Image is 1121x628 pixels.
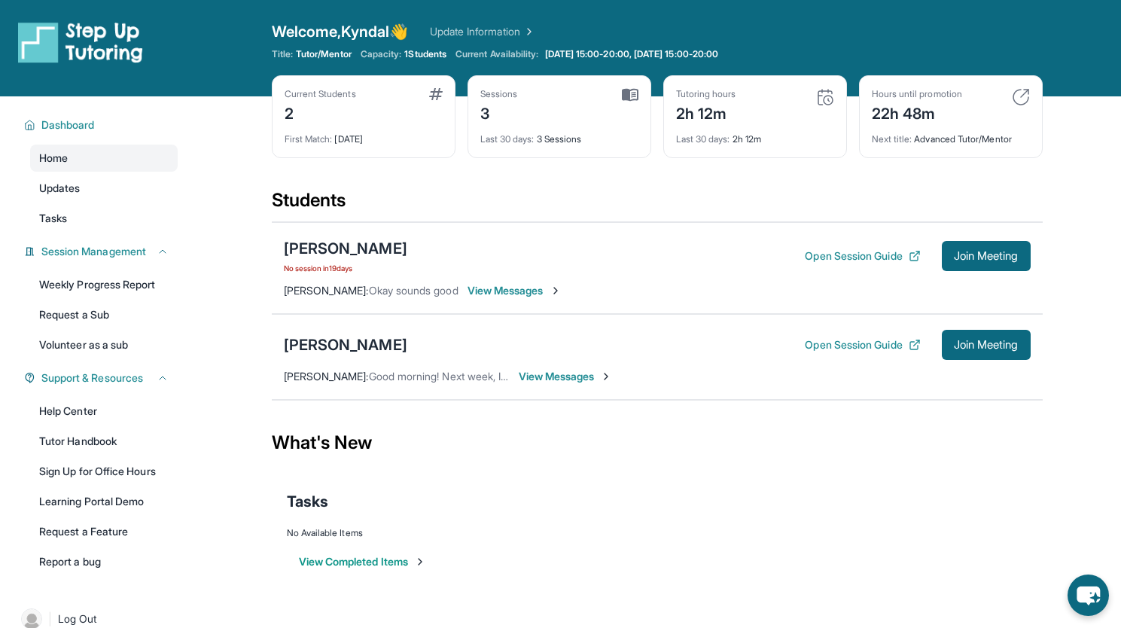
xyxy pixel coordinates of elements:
[296,48,352,60] span: Tutor/Mentor
[35,117,169,133] button: Dashboard
[285,124,443,145] div: [DATE]
[30,398,178,425] a: Help Center
[30,175,178,202] a: Updates
[480,133,535,145] span: Last 30 days :
[805,337,920,352] button: Open Session Guide
[480,88,518,100] div: Sessions
[284,370,369,383] span: [PERSON_NAME] :
[872,124,1030,145] div: Advanced Tutor/Mentor
[805,248,920,264] button: Open Session Guide
[600,370,612,383] img: Chevron-Right
[468,283,562,298] span: View Messages
[369,284,458,297] span: Okay sounds good
[58,611,97,626] span: Log Out
[287,491,328,512] span: Tasks
[285,133,333,145] span: First Match :
[35,370,169,386] button: Support & Resources
[41,244,146,259] span: Session Management
[285,88,356,100] div: Current Students
[676,133,730,145] span: Last 30 days :
[284,284,369,297] span: [PERSON_NAME] :
[30,145,178,172] a: Home
[18,21,143,63] img: logo
[272,410,1043,476] div: What's New
[429,88,443,100] img: card
[872,100,962,124] div: 22h 48m
[272,21,409,42] span: Welcome, Kyndal 👋
[30,428,178,455] a: Tutor Handbook
[287,527,1028,539] div: No Available Items
[676,124,834,145] div: 2h 12m
[272,48,293,60] span: Title:
[41,117,95,133] span: Dashboard
[30,301,178,328] a: Request a Sub
[550,285,562,297] img: Chevron-Right
[30,518,178,545] a: Request a Feature
[676,100,736,124] div: 2h 12m
[48,610,52,628] span: |
[872,133,912,145] span: Next title :
[284,262,407,274] span: No session in 19 days
[39,211,67,226] span: Tasks
[284,238,407,259] div: [PERSON_NAME]
[480,124,638,145] div: 3 Sessions
[39,151,68,166] span: Home
[30,548,178,575] a: Report a bug
[30,205,178,232] a: Tasks
[39,181,81,196] span: Updates
[430,24,535,39] a: Update Information
[30,271,178,298] a: Weekly Progress Report
[285,100,356,124] div: 2
[404,48,446,60] span: 1 Students
[1012,88,1030,106] img: card
[872,88,962,100] div: Hours until promotion
[41,370,143,386] span: Support & Resources
[954,340,1019,349] span: Join Meeting
[30,458,178,485] a: Sign Up for Office Hours
[455,48,538,60] span: Current Availability:
[676,88,736,100] div: Tutoring hours
[622,88,638,102] img: card
[545,48,719,60] span: [DATE] 15:00-20:00, [DATE] 15:00-20:00
[520,24,535,39] img: Chevron Right
[361,48,402,60] span: Capacity:
[942,330,1031,360] button: Join Meeting
[954,252,1019,261] span: Join Meeting
[30,488,178,515] a: Learning Portal Demo
[942,241,1031,271] button: Join Meeting
[519,369,613,384] span: View Messages
[272,188,1043,221] div: Students
[299,554,426,569] button: View Completed Items
[816,88,834,106] img: card
[480,100,518,124] div: 3
[30,331,178,358] a: Volunteer as a sub
[542,48,722,60] a: [DATE] 15:00-20:00, [DATE] 15:00-20:00
[1068,575,1109,616] button: chat-button
[284,334,407,355] div: [PERSON_NAME]
[35,244,169,259] button: Session Management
